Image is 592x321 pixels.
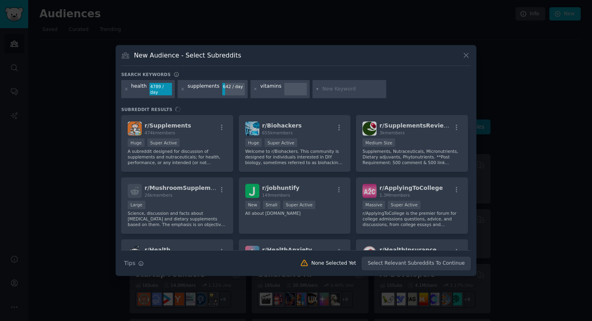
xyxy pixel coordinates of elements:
[149,83,172,96] div: 4789 / day
[121,72,171,77] h3: Search keywords
[124,259,135,267] span: Tips
[134,51,241,60] h3: New Audience - Select Subreddits
[121,107,172,112] span: Subreddit Results
[121,256,147,270] button: Tips
[260,83,281,96] div: vitamins
[188,83,219,96] div: supplements
[311,260,356,267] div: None Selected Yet
[322,86,383,93] input: New Keyword
[131,83,147,96] div: health
[222,83,245,90] div: 642 / day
